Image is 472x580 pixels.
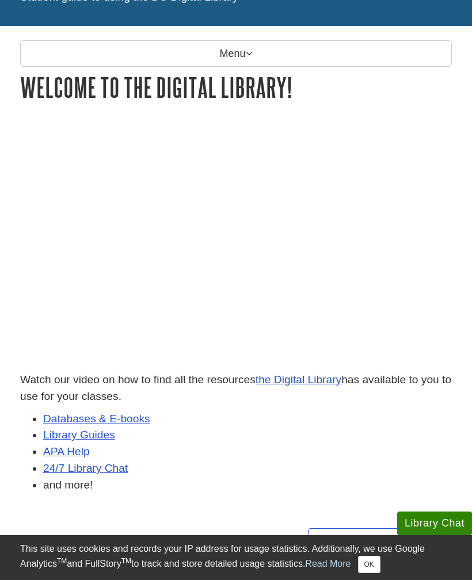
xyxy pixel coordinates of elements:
h1: Welcome to the Digital Library! [20,72,452,102]
li: and more! [43,477,452,494]
button: Library Chat [397,512,472,535]
a: 24/7 Library Chat [43,462,128,474]
p: Watch our video on how to find all the resources has available to you to use for your classes. [20,372,452,405]
button: Close [358,556,380,573]
a: Library Guides [43,429,115,441]
div: This site uses cookies and records your IP address for usage statistics. Additionally, we use Goo... [20,542,452,573]
a: Next:Contact the Library >> [308,528,446,555]
a: the Digital Library [256,373,341,386]
sup: TM [57,557,67,565]
p: Menu [20,40,452,67]
sup: TM [121,557,131,565]
a: Read More [305,559,351,568]
a: APA Help [43,445,90,457]
a: Databases & E-books [43,413,150,425]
